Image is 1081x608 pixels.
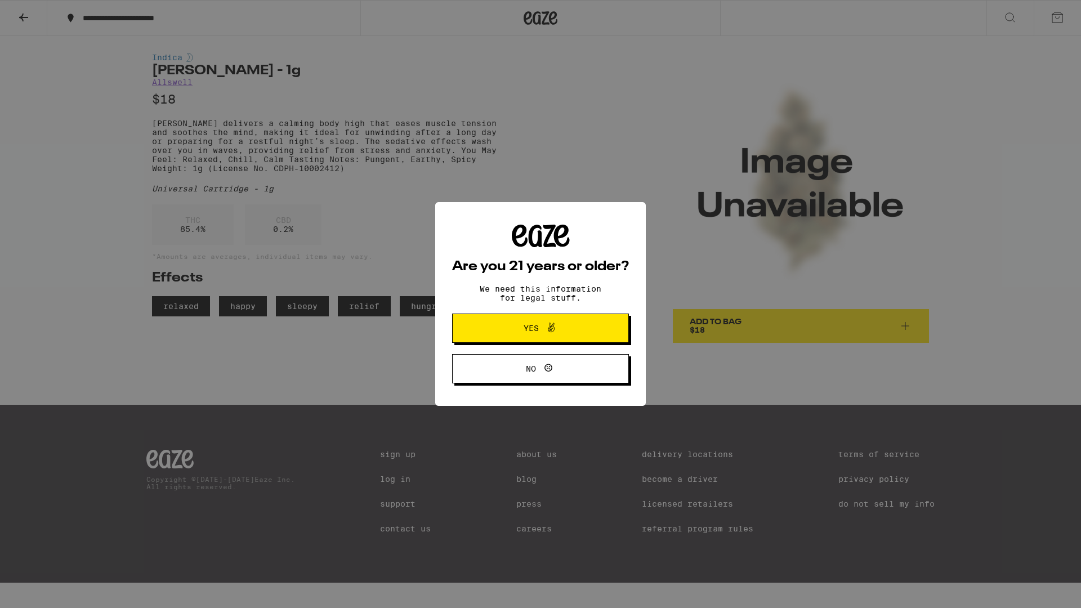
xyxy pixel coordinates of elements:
[452,314,629,343] button: Yes
[524,324,539,332] span: Yes
[526,365,536,373] span: No
[452,260,629,274] h2: Are you 21 years or older?
[470,284,611,302] p: We need this information for legal stuff.
[452,354,629,383] button: No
